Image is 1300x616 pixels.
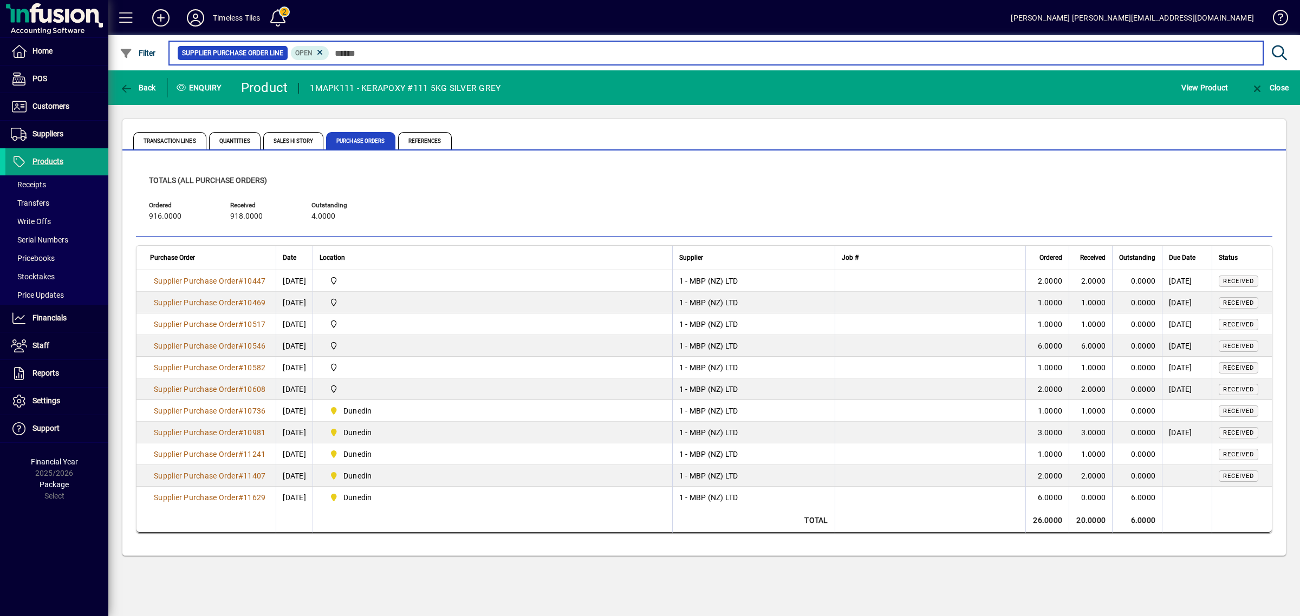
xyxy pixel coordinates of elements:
span: Status [1219,252,1238,264]
td: 1 - MBP (NZ) LTD [672,270,835,292]
td: [DATE] [1162,357,1212,378]
td: Total [672,508,835,533]
td: 1 - MBP (NZ) LTD [672,400,835,422]
span: Received [1223,408,1254,415]
td: [DATE] [276,378,313,400]
div: Status [1219,252,1258,264]
span: 10981 [243,428,265,437]
a: Settings [5,388,108,415]
td: 3.0000 [1069,422,1112,443]
span: Write Offs [11,217,51,226]
span: Supplier Purchase Order [154,385,238,394]
span: Dunedin [325,426,660,439]
td: 0.0000 [1069,487,1112,508]
td: 0.0000 [1112,357,1162,378]
app-page-header-button: Back [108,78,168,97]
span: Support [32,424,60,432]
span: Reports [32,369,59,377]
a: Supplier Purchase Order#11241 [150,448,269,460]
a: Support [5,415,108,442]
td: 6.0000 [1069,335,1112,357]
a: Supplier Purchase Order#10582 [150,362,269,373]
span: POS [32,74,47,83]
span: Received [1223,451,1254,458]
a: Supplier Purchase Order#11407 [150,470,269,482]
app-page-header-button: Close enquiry [1239,78,1300,97]
a: Supplier Purchase Order#10447 [150,275,269,287]
td: [DATE] [276,487,313,508]
span: Supplier Purchase Order [154,471,238,480]
td: 0.0000 [1112,270,1162,292]
td: 3.0000 [1025,422,1069,443]
span: Dunedin [325,469,660,482]
div: Purchase Order [150,252,269,264]
td: 1 - MBP (NZ) LTD [672,422,835,443]
span: Received [1080,252,1106,264]
a: Supplier Purchase Order#10469 [150,297,269,309]
span: Open [295,49,313,57]
span: Supplier Purchase Order [154,450,238,458]
span: 11407 [243,471,265,480]
a: Supplier Purchase Order#11629 [150,492,269,503]
span: # [238,298,243,307]
td: 1 - MBP (NZ) LTD [672,487,835,508]
span: Received [1223,386,1254,393]
td: 0.0000 [1112,292,1162,313]
td: 1.0000 [1025,443,1069,465]
td: 1.0000 [1025,313,1069,335]
span: Staff [32,341,49,350]
span: # [238,450,243,458]
td: [DATE] [276,400,313,422]
span: Close [1251,83,1289,92]
span: 10447 [243,277,265,285]
td: 0.0000 [1112,378,1162,400]
td: 6.0000 [1112,487,1162,508]
td: 0.0000 [1112,443,1162,465]
button: Add [144,8,178,28]
td: [DATE] [276,335,313,357]
span: Supplier Purchase Order [154,320,238,329]
span: Receipts [11,180,46,189]
td: 0.0000 [1112,400,1162,422]
span: Received [1223,299,1254,306]
span: Back [120,83,156,92]
span: Purchase Orders [326,132,395,149]
a: Stocktakes [5,267,108,286]
span: Products [32,157,63,166]
a: Home [5,38,108,65]
span: Dunedin [325,448,660,461]
td: 0.0000 [1112,335,1162,357]
td: [DATE] [276,313,313,335]
span: Supplier Purchase Order [154,342,238,350]
td: 1 - MBP (NZ) LTD [672,378,835,400]
a: Transfers [5,194,108,212]
span: Dunedin [325,491,660,504]
td: 1.0000 [1025,357,1069,378]
span: 10469 [243,298,265,307]
td: 0.0000 [1112,313,1162,335]
td: 2.0000 [1069,270,1112,292]
span: Home [32,47,53,55]
span: References [398,132,452,149]
div: Product [241,79,288,96]
span: Dunedin [343,405,372,416]
td: 1 - MBP (NZ) LTD [672,465,835,487]
td: 2.0000 [1069,465,1112,487]
td: [DATE] [1162,292,1212,313]
span: Ordered [1039,252,1062,264]
span: Received [1223,278,1254,285]
td: [DATE] [276,357,313,378]
td: 0.0000 [1112,422,1162,443]
span: Received [1223,429,1254,436]
span: View Product [1181,79,1228,96]
span: Filter [120,49,156,57]
td: 1 - MBP (NZ) LTD [672,292,835,313]
span: Supplier Purchase Order [154,493,238,502]
span: Transfers [11,199,49,207]
span: Dunedin [343,427,372,438]
div: Supplier [679,252,828,264]
span: Supplier Purchase Order [154,277,238,285]
span: Job # [842,252,859,264]
span: Package [40,480,69,489]
span: # [238,342,243,350]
